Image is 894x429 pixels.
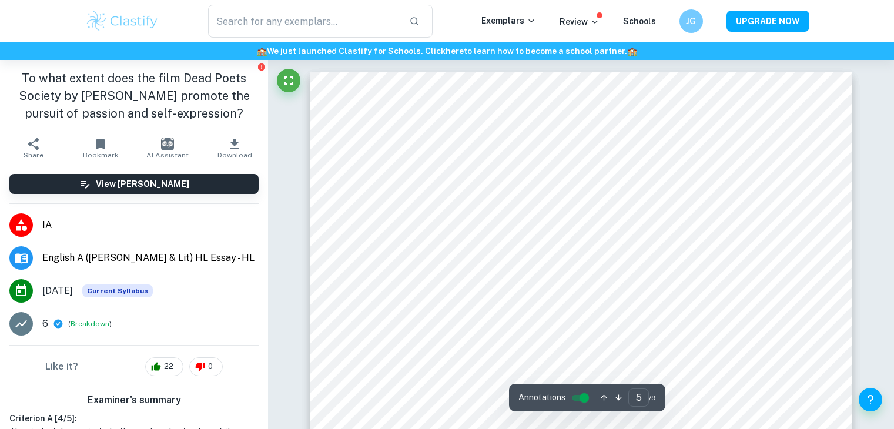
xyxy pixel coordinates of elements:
div: 0 [189,357,223,376]
span: 0 [202,361,219,373]
button: AI Assistant [134,132,201,165]
span: Bookmark [83,151,119,159]
a: Schools [623,16,656,26]
button: Fullscreen [277,69,300,92]
span: AI Assistant [146,151,189,159]
div: 22 [145,357,183,376]
button: Download [201,132,268,165]
p: Review [560,15,600,28]
a: here [446,46,464,56]
div: This exemplar is based on the current syllabus. Feel free to refer to it for inspiration/ideas wh... [82,284,153,297]
input: Search for any exemplars... [208,5,400,38]
button: JG [679,9,703,33]
h6: Criterion A [ 4 / 5 ]: [9,412,259,425]
span: IA [42,218,259,232]
span: ( ) [68,319,112,330]
span: 🏫 [627,46,637,56]
h6: JG [684,15,698,28]
p: 6 [42,317,48,331]
h6: We just launched Clastify for Schools. Click to learn how to become a school partner. [2,45,892,58]
p: Exemplars [481,14,536,27]
h1: To what extent does the film Dead Poets Society by [PERSON_NAME] promote the pursuit of passion a... [9,69,259,122]
span: 22 [158,361,180,373]
span: Download [217,151,252,159]
button: Breakdown [71,319,109,329]
button: Help and Feedback [859,388,882,411]
button: Bookmark [67,132,134,165]
button: UPGRADE NOW [726,11,809,32]
span: English A ([PERSON_NAME] & Lit) HL Essay - HL [42,251,259,265]
img: AI Assistant [161,138,174,150]
span: Annotations [518,391,565,404]
img: Clastify logo [85,9,160,33]
button: View [PERSON_NAME] [9,174,259,194]
h6: Examiner's summary [5,393,263,407]
h6: View [PERSON_NAME] [96,177,189,190]
span: 🏫 [257,46,267,56]
span: / 9 [649,393,656,403]
h6: Like it? [45,360,78,374]
span: Current Syllabus [82,284,153,297]
button: Report issue [257,62,266,71]
span: Share [24,151,43,159]
span: [DATE] [42,284,73,298]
